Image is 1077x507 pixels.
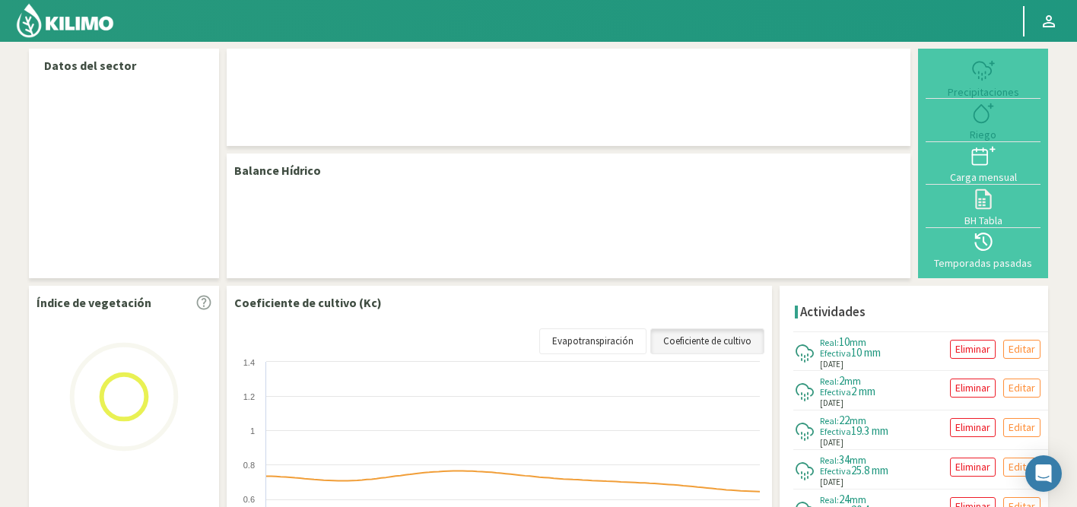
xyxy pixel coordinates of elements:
[1009,458,1035,476] p: Editar
[950,379,996,398] button: Eliminar
[1003,379,1040,398] button: Editar
[850,453,866,467] span: mm
[926,142,1040,185] button: Carga mensual
[926,185,1040,227] button: BH Tabla
[851,423,888,438] span: 19.3 mm
[850,414,866,427] span: mm
[1009,341,1035,358] p: Editar
[243,358,255,367] text: 1.4
[926,56,1040,99] button: Precipitaciones
[839,334,850,349] span: 10
[650,328,764,354] a: Coeficiente de cultivo
[930,129,1036,140] div: Riego
[820,415,839,426] span: Real:
[820,426,851,437] span: Efectiva
[950,418,996,437] button: Eliminar
[1025,455,1062,492] div: Open Intercom Messenger
[930,87,1036,97] div: Precipitaciones
[950,340,996,359] button: Eliminar
[955,458,990,476] p: Eliminar
[820,386,851,398] span: Efectiva
[930,215,1036,226] div: BH Tabla
[930,258,1036,268] div: Temporadas pasadas
[820,347,851,359] span: Efectiva
[820,476,843,489] span: [DATE]
[851,384,875,398] span: 2 mm
[234,161,321,179] p: Balance Hídrico
[839,492,850,506] span: 24
[820,436,843,449] span: [DATE]
[1003,418,1040,437] button: Editar
[820,375,839,387] span: Real:
[820,455,839,466] span: Real:
[539,328,647,354] a: Evapotranspiración
[800,305,866,319] h4: Actividades
[820,494,839,505] span: Real:
[243,392,255,401] text: 1.2
[955,419,990,436] p: Eliminar
[37,293,151,312] p: Índice de vegetación
[44,56,204,74] p: Datos del sector
[844,374,861,388] span: mm
[850,335,866,349] span: mm
[851,463,888,477] span: 25.8 mm
[839,373,844,388] span: 2
[243,495,255,504] text: 0.6
[243,461,255,470] text: 0.8
[820,358,843,371] span: [DATE]
[930,172,1036,182] div: Carga mensual
[850,493,866,506] span: mm
[839,413,850,427] span: 22
[839,452,850,467] span: 34
[820,397,843,410] span: [DATE]
[48,321,200,473] img: Loading...
[250,426,255,436] text: 1
[1003,458,1040,477] button: Editar
[955,341,990,358] p: Eliminar
[234,293,382,312] p: Coeficiente de cultivo (Kc)
[820,465,851,477] span: Efectiva
[955,379,990,397] p: Eliminar
[1009,419,1035,436] p: Editar
[1009,379,1035,397] p: Editar
[851,345,881,360] span: 10 mm
[950,458,996,477] button: Eliminar
[926,228,1040,271] button: Temporadas pasadas
[15,2,115,39] img: Kilimo
[926,99,1040,141] button: Riego
[820,337,839,348] span: Real:
[1003,340,1040,359] button: Editar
